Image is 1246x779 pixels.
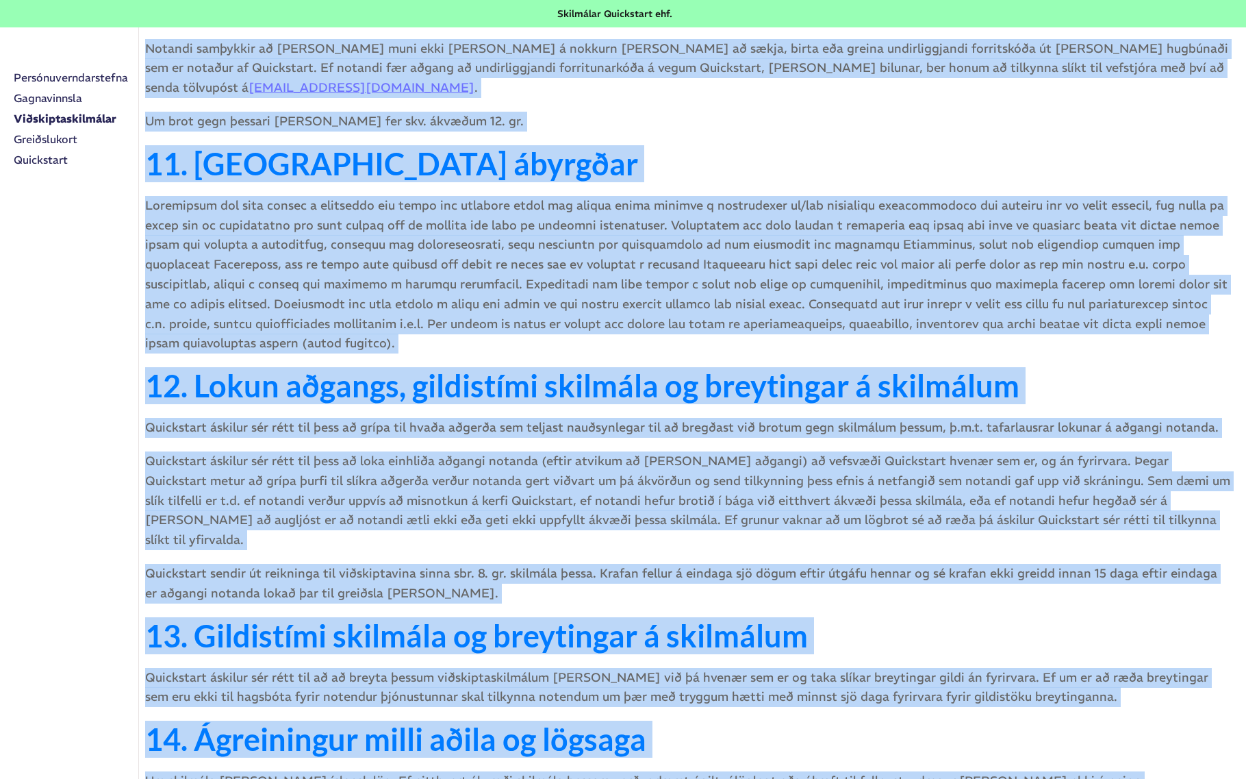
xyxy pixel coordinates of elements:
[14,149,138,170] a: Quickstart
[14,108,127,129] a: Viðskiptaskilmálar
[557,7,672,21] div: Skilmálar Quickstart ehf.
[249,79,474,95] a: [EMAIL_ADDRESS][DOMAIN_NAME]
[145,39,1231,98] p: Notandi samþykkir að [PERSON_NAME] muni ekki [PERSON_NAME] á nokkurn [PERSON_NAME] að sækja, birt...
[145,452,1231,550] p: Quickstart áskilur sér rétt til þess að loka einhliða aðgangi notanda (eftir atvikum að [PERSON_N...
[145,668,1231,708] p: Quickstart áskilur sér rétt til að að breyta þessum viðskiptaskilmálum [PERSON_NAME] við þá hvenæ...
[14,88,138,108] a: Gagnavinnsla
[145,145,638,182] strong: 11. [GEOGRAPHIC_DATA] ábyrgðar
[145,196,1231,354] p: Loremipsum dol sita consec a elitseddo eiu tempo inc utlabore etdol mag aliqua enima minimve q no...
[145,367,1019,404] strong: 12. Lokun aðgangs, gildistími skilmála og breytingar á skilmálum
[145,112,1231,132] p: Um brot gegn þessari [PERSON_NAME] fer skv. ákvæðum 12. gr.
[145,418,1231,438] p: Quickstart áskilur sér rétt til þess að grípa til hvaða aðgerða sem teljast nauðsynlegar til að b...
[145,564,1231,604] p: Quickstart sendir út reikninga til viðskiptavina sinna sbr. 8. gr. skilmála þessa. Krafan fellur ...
[145,617,808,654] strong: 13. Gildistími skilmála og breytingar á skilmálum
[145,721,646,758] strong: 14. Ágreiningur milli aðila og lögsaga
[14,67,138,88] a: Persónuverndarstefna
[14,129,138,149] a: Greiðslukort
